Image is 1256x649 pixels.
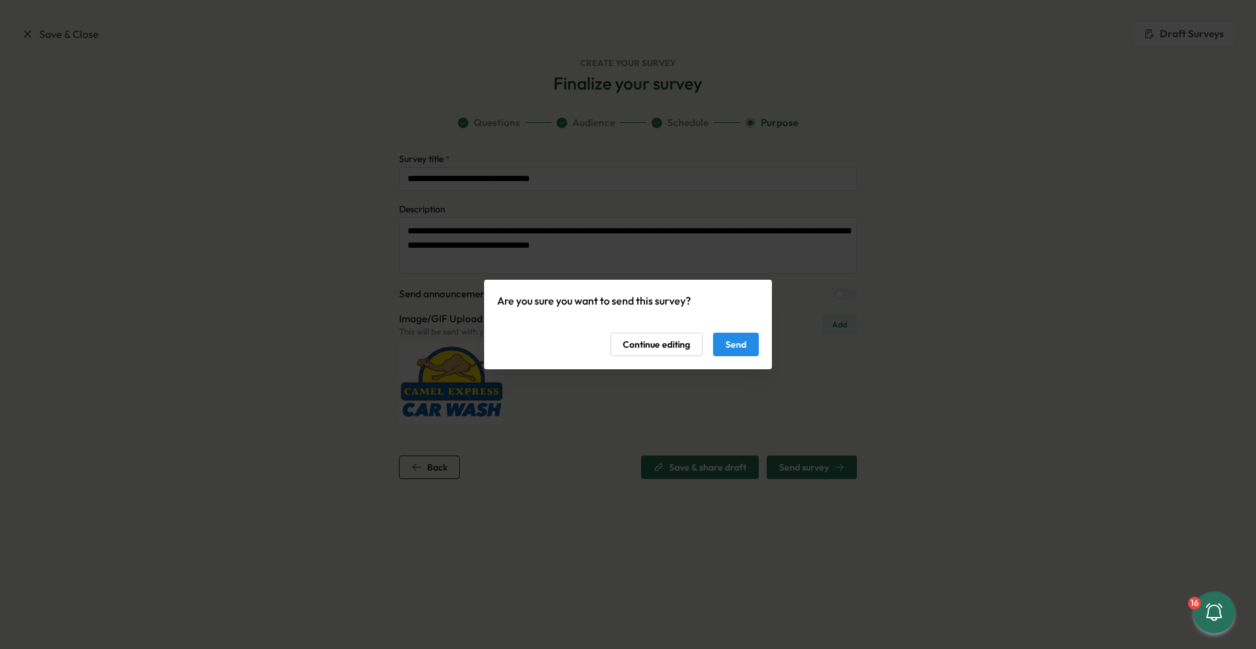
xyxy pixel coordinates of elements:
[713,333,759,356] button: Send
[1188,597,1201,610] div: 16
[623,333,690,356] span: Continue editing
[1193,591,1235,633] button: 16
[725,333,746,356] span: Send
[497,293,759,309] p: Are you sure you want to send this survey?
[610,333,703,356] button: Continue editing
